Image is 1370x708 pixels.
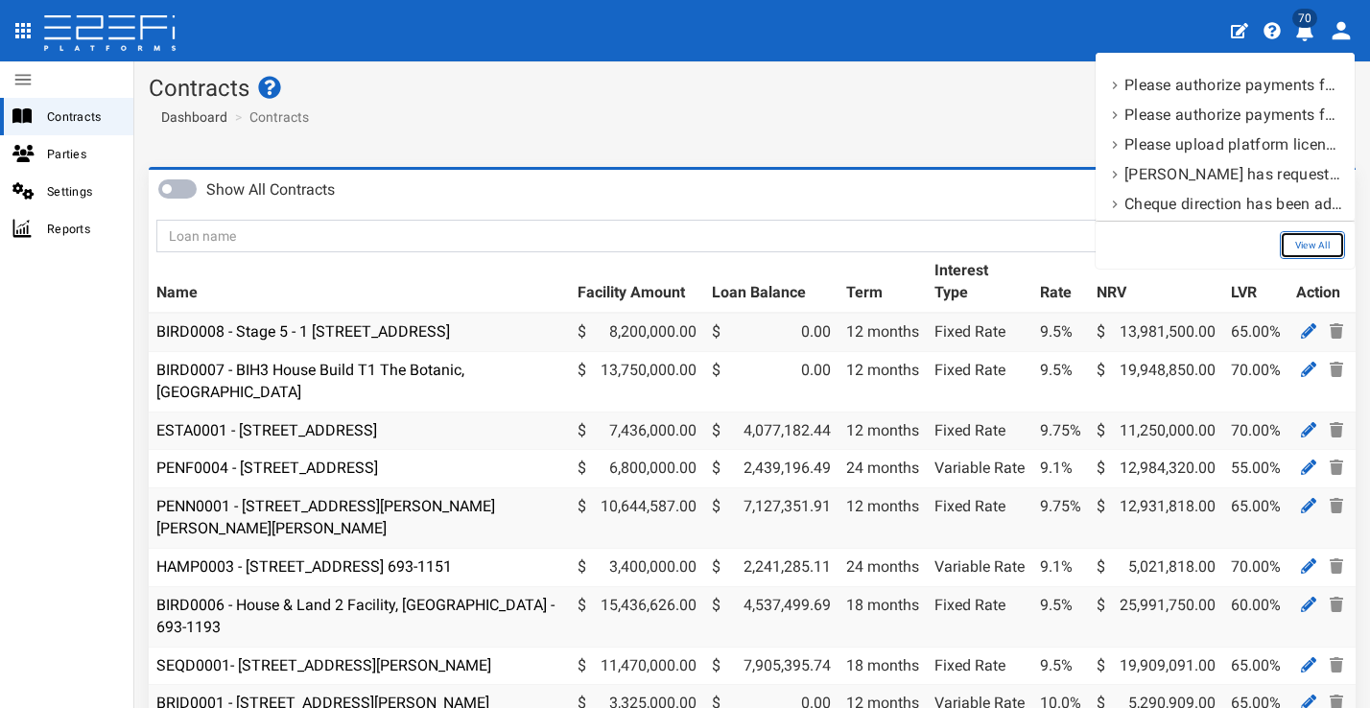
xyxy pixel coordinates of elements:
[1105,130,1345,159] a: Please upload platform licence fees for Drawdown 1 for the contract Test Facility
[1105,100,1345,130] a: Please authorize payments for Drawdown 1 for the contract Test Facility
[1105,159,1345,189] a: Richard McKeon has requested Drawdown 1 for the contract Test Facility
[1124,193,1343,215] p: Cheque direction has been added. Please update balance to cost of Drawdown 1 for the contract EST...
[1124,74,1343,96] p: Please authorize payments for Drawdown 13 for the contract SEDG0003 - 196, 206 & 208 Fleming Road...
[1105,189,1345,219] a: Cheque direction has been added. Please update balance to cost of Drawdown 1 for the contract EST...
[1124,104,1343,126] p: Please authorize payments for Drawdown 1 for the contract Test Facility
[1280,231,1345,259] a: View All
[1124,163,1343,185] p: Richard McKeon has requested Drawdown 1 for the contract Test Facility
[1124,133,1343,155] p: Please upload platform licence fees for Drawdown 1 for the contract Test Facility
[1105,70,1345,100] a: Please authorize payments for Drawdown 13 for the contract SEDG0003 - 196, 206 & 208 Fleming Road...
